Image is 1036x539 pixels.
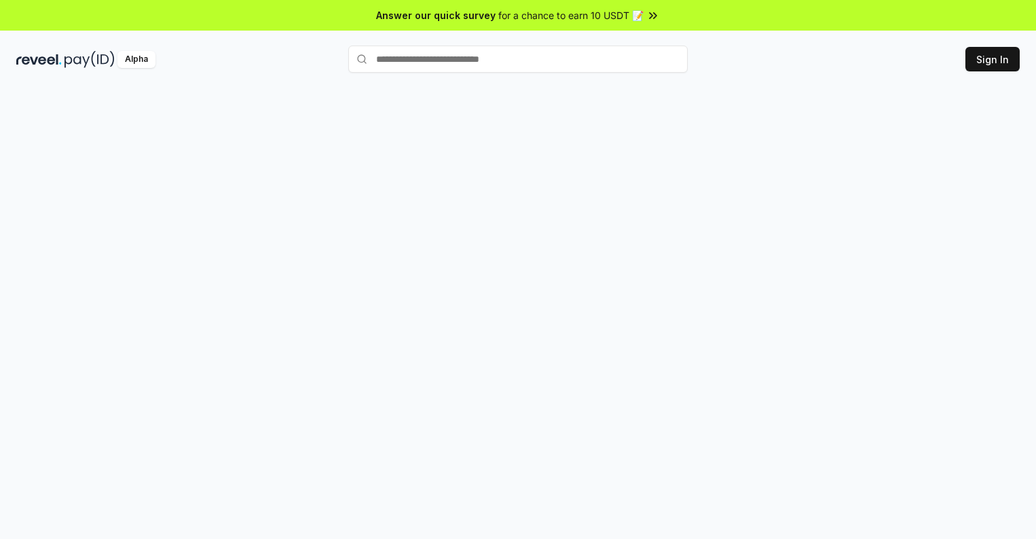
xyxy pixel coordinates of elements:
[376,8,496,22] span: Answer our quick survey
[64,51,115,68] img: pay_id
[117,51,155,68] div: Alpha
[498,8,644,22] span: for a chance to earn 10 USDT 📝
[965,47,1020,71] button: Sign In
[16,51,62,68] img: reveel_dark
